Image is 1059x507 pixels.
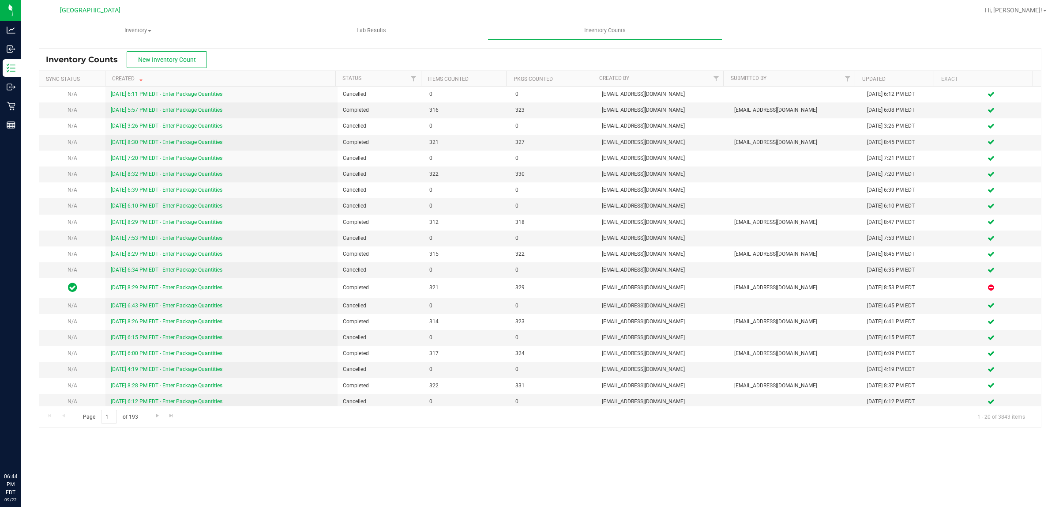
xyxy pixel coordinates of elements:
span: 0 [429,234,505,242]
span: [EMAIL_ADDRESS][DOMAIN_NAME] [602,365,724,374]
div: [DATE] 6:09 PM EDT [867,349,936,358]
span: 0 [515,365,591,374]
span: N/A [68,123,77,129]
a: [DATE] 8:28 PM EDT - Enter Package Quantities [111,382,222,389]
a: Filter [406,71,421,86]
inline-svg: Analytics [7,26,15,34]
span: Completed [343,106,418,114]
span: [EMAIL_ADDRESS][DOMAIN_NAME] [734,218,856,227]
span: [EMAIL_ADDRESS][DOMAIN_NAME] [602,318,724,326]
span: 0 [429,365,505,374]
span: 0 [429,202,505,210]
iframe: Resource center [9,436,35,463]
a: [DATE] 8:26 PM EDT - Enter Package Quantities [111,318,222,325]
span: Completed [343,138,418,147]
span: 0 [515,122,591,130]
div: [DATE] 4:19 PM EDT [867,365,936,374]
span: 314 [429,318,505,326]
a: Filter [709,71,723,86]
span: [EMAIL_ADDRESS][DOMAIN_NAME] [602,266,724,274]
div: [DATE] 7:20 PM EDT [867,170,936,178]
a: [DATE] 6:12 PM EDT - Enter Package Quantities [111,398,222,405]
span: Cancelled [343,170,418,178]
span: 330 [515,170,591,178]
button: New Inventory Count [127,51,207,68]
span: 1 - 20 of 3843 items [970,410,1032,423]
span: Cancelled [343,365,418,374]
div: [DATE] 6:45 PM EDT [867,302,936,310]
p: 09/22 [4,496,17,503]
span: N/A [68,139,77,145]
span: 0 [429,397,505,406]
span: 0 [515,266,591,274]
span: 0 [515,90,591,98]
span: N/A [68,219,77,225]
a: [DATE] 6:11 PM EDT - Enter Package Quantities [111,91,222,97]
a: Submitted By [731,75,766,81]
a: Sync Status [46,76,80,82]
span: 0 [515,397,591,406]
span: N/A [68,107,77,113]
span: N/A [68,155,77,161]
span: 0 [429,154,505,163]
div: [DATE] 8:53 PM EDT [867,284,936,292]
span: 0 [515,234,591,242]
a: Go to the last page [165,410,178,422]
span: [EMAIL_ADDRESS][DOMAIN_NAME] [602,106,724,114]
span: Completed [343,284,418,292]
a: [DATE] 8:29 PM EDT - Enter Package Quantities [111,251,222,257]
div: [DATE] 7:53 PM EDT [867,234,936,242]
div: [DATE] 6:08 PM EDT [867,106,936,114]
a: [DATE] 8:29 PM EDT - Enter Package Quantities [111,284,222,291]
span: N/A [68,251,77,257]
span: Completed [343,218,418,227]
span: [EMAIL_ADDRESS][DOMAIN_NAME] [602,154,724,163]
a: [DATE] 7:20 PM EDT - Enter Package Quantities [111,155,222,161]
a: Created By [599,75,629,81]
span: [EMAIL_ADDRESS][DOMAIN_NAME] [734,349,856,358]
span: Inventory Counts [572,26,638,34]
span: 318 [515,218,591,227]
span: Cancelled [343,234,418,242]
span: 321 [429,138,505,147]
span: N/A [68,203,77,209]
span: 327 [515,138,591,147]
span: Cancelled [343,122,418,130]
span: [EMAIL_ADDRESS][DOMAIN_NAME] [602,202,724,210]
a: Filter [840,71,855,86]
span: Cancelled [343,333,418,342]
span: [EMAIL_ADDRESS][DOMAIN_NAME] [602,382,724,390]
span: Cancelled [343,397,418,406]
inline-svg: Inventory [7,64,15,72]
th: Exact [934,71,1033,87]
a: [DATE] 8:32 PM EDT - Enter Package Quantities [111,171,222,177]
span: N/A [68,91,77,97]
a: Status [342,75,361,81]
div: [DATE] 8:45 PM EDT [867,250,936,258]
span: 0 [429,333,505,342]
span: [EMAIL_ADDRESS][DOMAIN_NAME] [602,170,724,178]
span: 322 [429,382,505,390]
span: 0 [429,90,505,98]
span: N/A [68,398,77,405]
a: Inventory Counts [488,21,721,40]
span: 315 [429,250,505,258]
span: 0 [429,122,505,130]
span: [EMAIL_ADDRESS][DOMAIN_NAME] [734,250,856,258]
span: [EMAIL_ADDRESS][DOMAIN_NAME] [734,106,856,114]
span: Completed [343,382,418,390]
span: Cancelled [343,202,418,210]
a: Created [112,76,145,82]
span: N/A [68,235,77,241]
span: [EMAIL_ADDRESS][DOMAIN_NAME] [734,284,856,292]
span: 312 [429,218,505,227]
a: Pkgs Counted [514,76,553,82]
inline-svg: Outbound [7,83,15,91]
span: Lab Results [345,26,398,34]
span: New Inventory Count [138,56,196,63]
span: 331 [515,382,591,390]
a: [DATE] 4:19 PM EDT - Enter Package Quantities [111,366,222,372]
span: [EMAIL_ADDRESS][DOMAIN_NAME] [734,138,856,147]
span: Cancelled [343,186,418,194]
span: [EMAIL_ADDRESS][DOMAIN_NAME] [602,218,724,227]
